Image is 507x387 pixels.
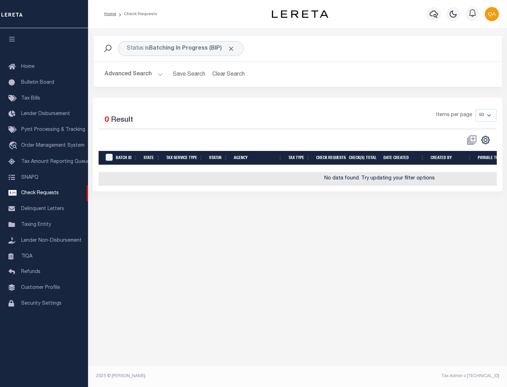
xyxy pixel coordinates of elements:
span: Delinquent Letters [21,207,64,211]
th: Status: activate to sort column ascending [206,151,231,165]
span: TIQA [21,254,32,259]
li: Check Requests [116,11,157,17]
span: Taxing Entity [21,222,51,227]
img: svg+xml;base64,PHN2ZyB4bWxucz0iaHR0cDovL3d3dy53My5vcmcvMjAwMC9zdmciIHBvaW50ZXItZXZlbnRzPSJub25lIi... [485,7,499,21]
span: Bulletin Board [21,80,54,85]
span: Tax Amount Reporting Queue [21,159,90,164]
span: 0 [105,116,109,124]
span: Refunds [21,269,40,274]
b: Batching In Progress (BIP) [149,46,235,51]
span: Tax Bills [21,96,40,101]
span: Order Management System [21,143,84,148]
div: Tax Admin v.[TECHNICAL_ID] [303,373,499,379]
a: Home [104,12,116,16]
span: Items per page [436,112,472,119]
span: Lender Non-Disbursement [21,238,82,243]
th: Batch Id: activate to sort column ascending [113,151,141,165]
button: Clear Search [209,68,248,81]
span: Home [21,64,35,69]
span: Lender Disbursement [21,112,70,116]
th: Check Requests [313,151,346,165]
th: Tax Service Type: activate to sort column ascending [163,151,206,165]
th: State: activate to sort column ascending [141,151,163,165]
span: Security Settings [21,301,62,306]
th: Check(s) Total [346,151,381,165]
span: SNAPQ [21,175,38,180]
div: Status is [118,41,244,56]
img: logo-dark.svg [272,10,328,18]
button: Advanced Search [105,68,163,81]
button: Save Search [169,68,209,81]
div: 2025 © [PERSON_NAME]. [91,373,298,379]
span: Pymt Processing & Tracking [21,127,85,132]
span: Customer Profile [21,285,60,290]
th: Created By: activate to sort column ascending [428,151,475,165]
th: Date Created: activate to sort column ascending [381,151,428,165]
i: travel_explore [8,141,20,151]
label: Result [111,115,133,126]
th: Agency: activate to sort column ascending [231,151,286,165]
span: Check Requests [21,191,59,196]
th: Tax Type: activate to sort column ascending [286,151,313,165]
span: Click to Remove [227,45,235,52]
